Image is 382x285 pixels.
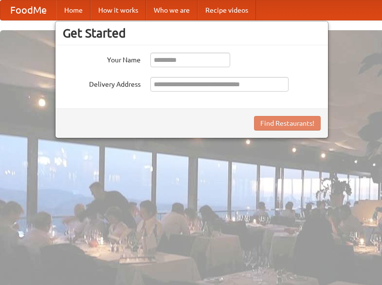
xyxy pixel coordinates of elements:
[56,0,91,20] a: Home
[146,0,198,20] a: Who we are
[63,53,141,65] label: Your Name
[63,77,141,89] label: Delivery Address
[198,0,256,20] a: Recipe videos
[0,0,56,20] a: FoodMe
[254,116,321,131] button: Find Restaurants!
[63,26,321,40] h3: Get Started
[91,0,146,20] a: How it works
